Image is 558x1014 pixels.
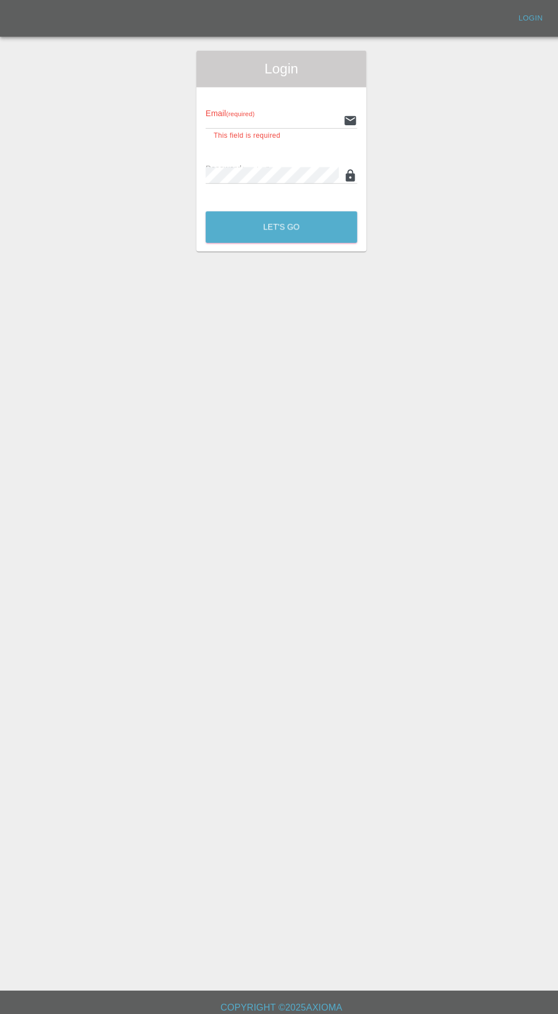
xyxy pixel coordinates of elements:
small: (required) [240,164,268,171]
button: Let's Go [204,210,354,241]
h6: Copyright © 2025 Axioma [9,991,549,1007]
span: Email [204,108,252,117]
a: Login [508,10,544,27]
span: Login [204,59,354,77]
span: Password [204,162,268,171]
p: This field is required [212,129,346,141]
small: (required) [224,109,253,116]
